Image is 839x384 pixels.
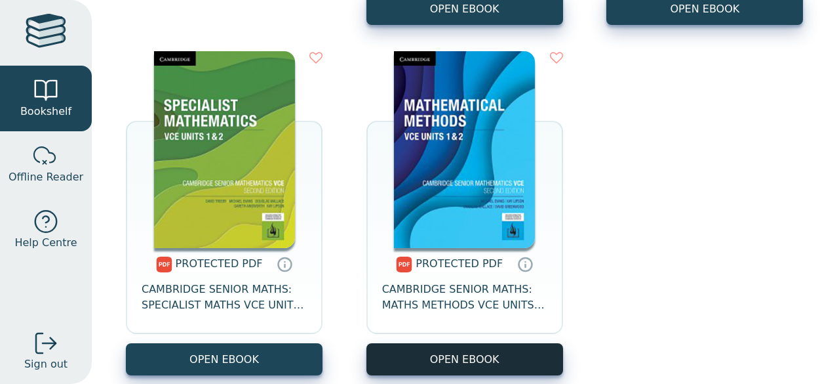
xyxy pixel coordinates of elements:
[20,104,71,119] span: Bookshelf
[154,51,295,248] img: 9d6b7ae1-bdb4-43ae-97de-d8ffd6ba4730.jpg
[142,282,307,313] span: CAMBRIDGE SENIOR MATHS: SPECIALIST MATHS VCE UNITS 1&2
[156,257,172,272] img: pdf.svg
[366,343,563,375] a: OPEN EBOOK
[394,51,535,248] img: 6291a885-a9a2-4028-9f48-02f160d570f0.jpg
[517,256,533,272] a: Protected PDFs cannot be printed, copied or shared. They can be accessed online through Education...
[382,282,547,313] span: CAMBRIDGE SENIOR MATHS: MATHS METHODS VCE UNITS 1&2
[14,235,77,251] span: Help Centre
[9,169,83,185] span: Offline Reader
[416,257,503,270] span: PROTECTED PDF
[24,356,68,372] span: Sign out
[126,343,322,375] a: OPEN EBOOK
[396,257,412,272] img: pdf.svg
[176,257,263,270] span: PROTECTED PDF
[277,256,292,272] a: Protected PDFs cannot be printed, copied or shared. They can be accessed online through Education...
